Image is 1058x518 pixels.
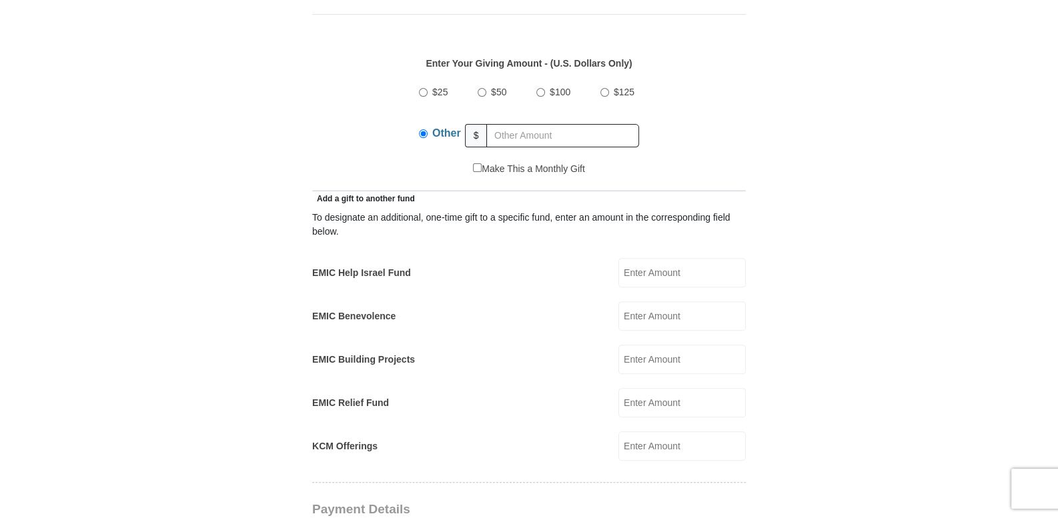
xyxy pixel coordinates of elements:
span: $125 [614,87,634,97]
div: To designate an additional, one-time gift to a specific fund, enter an amount in the correspondin... [312,211,746,239]
input: Enter Amount [618,388,746,417]
input: Enter Amount [618,258,746,287]
label: KCM Offerings [312,439,378,453]
label: EMIC Building Projects [312,353,415,367]
span: $50 [491,87,506,97]
h3: Payment Details [312,502,652,517]
span: Other [432,127,461,139]
span: $ [465,124,488,147]
span: Add a gift to another fund [312,194,415,203]
input: Enter Amount [618,431,746,461]
strong: Enter Your Giving Amount - (U.S. Dollars Only) [426,58,632,69]
input: Enter Amount [618,301,746,331]
input: Enter Amount [618,345,746,374]
label: Make This a Monthly Gift [473,162,585,176]
label: EMIC Relief Fund [312,396,389,410]
span: $100 [550,87,570,97]
label: EMIC Benevolence [312,309,396,323]
input: Other Amount [486,124,639,147]
span: $25 [432,87,448,97]
input: Make This a Monthly Gift [473,163,482,172]
label: EMIC Help Israel Fund [312,266,411,280]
